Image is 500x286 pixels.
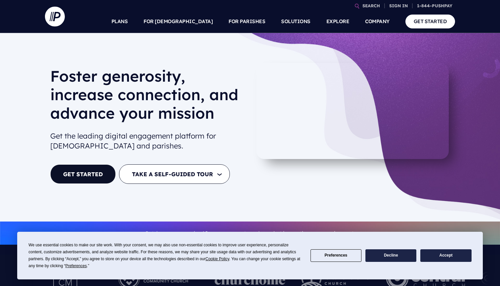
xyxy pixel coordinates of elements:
[365,249,416,262] button: Decline
[365,10,390,33] a: COMPANY
[50,67,245,128] h1: Foster generosity, increase connection, and advance your mission
[420,249,471,262] button: Accept
[28,242,302,269] div: We use essential cookies to make our site work. With your consent, we may also use non-essential ...
[17,232,483,279] div: Cookie Consent Prompt
[260,230,355,236] a: see what innovations are coming next.
[205,257,229,261] span: Cookie Policy
[65,264,87,268] span: Preferences
[326,10,350,33] a: EXPLORE
[405,15,455,28] a: GET STARTED
[119,164,230,184] button: TAKE A SELF-GUIDED TOUR
[311,249,361,262] button: Preferences
[229,10,265,33] a: FOR PARISHES
[144,10,213,33] a: FOR [DEMOGRAPHIC_DATA]
[281,10,311,33] a: SOLUTIONS
[50,226,450,241] p: Catch up on our major AI announcements and
[50,164,116,184] a: GET STARTED
[111,10,128,33] a: PLANS
[50,128,245,154] h2: Get the leading digital engagement platform for [DEMOGRAPHIC_DATA] and parishes.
